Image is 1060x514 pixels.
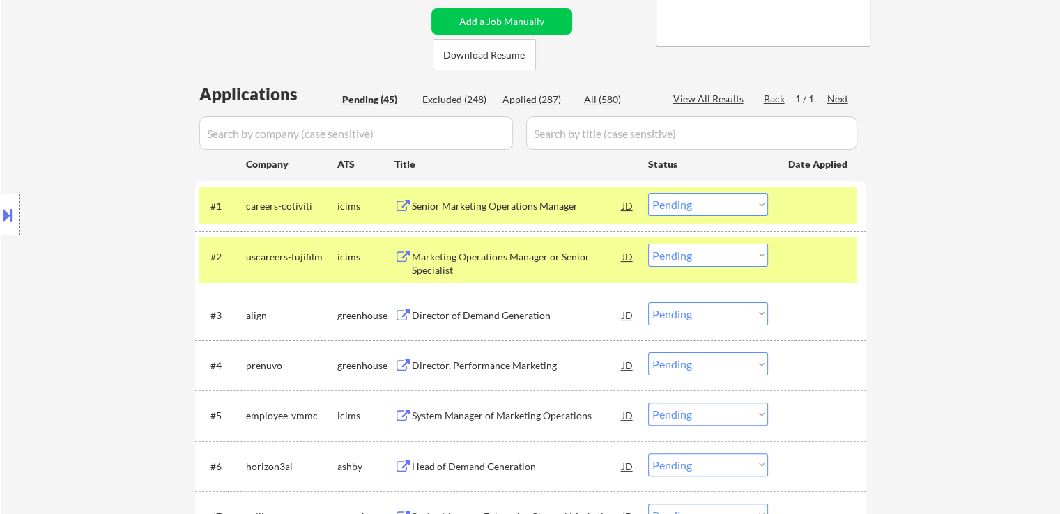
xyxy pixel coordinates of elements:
[412,309,622,322] div: Director of Demand Generation
[337,359,394,373] div: greenhouse
[621,403,635,428] div: JD
[412,460,622,474] div: Head of Demand Generation
[431,8,572,35] button: Add a Job Manually
[337,409,394,423] div: icims
[246,157,337,171] div: Company
[673,92,748,106] div: View All Results
[337,460,394,474] div: ashby
[246,460,337,474] div: horizon3ai
[412,409,622,423] div: System Manager of Marketing Operations
[199,116,513,150] input: Search by company (case sensitive)
[422,93,492,107] div: Excluded (248)
[412,199,622,213] div: Senior Marketing Operations Manager
[764,92,786,106] div: Back
[337,157,394,171] div: ATS
[210,460,235,474] div: #6
[584,93,654,107] div: All (580)
[412,250,622,277] div: Marketing Operations Manager or Senior Specialist
[210,359,235,373] div: #4
[246,250,337,264] div: uscareers-fujifilm
[621,244,635,269] div: JD
[526,116,857,150] input: Search by title (case sensitive)
[342,93,412,107] div: Pending (45)
[246,309,337,322] div: align
[788,157,850,171] div: Date Applied
[246,199,337,213] div: careers-cotiviti
[621,302,635,327] div: JD
[621,193,635,218] div: JD
[246,409,337,423] div: employee-vmmc
[246,359,337,373] div: prenuvo
[337,309,394,322] div: greenhouse
[648,151,768,176] div: Status
[827,92,850,106] div: Next
[337,199,394,213] div: icims
[502,93,572,107] div: Applied (287)
[394,157,635,171] div: Title
[412,359,622,373] div: Director, Performance Marketing
[795,92,827,106] div: 1 / 1
[621,352,635,377] div: JD
[210,409,235,423] div: #5
[337,250,394,264] div: icims
[433,39,536,70] button: Download Resume
[199,86,337,102] div: Applications
[621,453,635,478] div: JD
